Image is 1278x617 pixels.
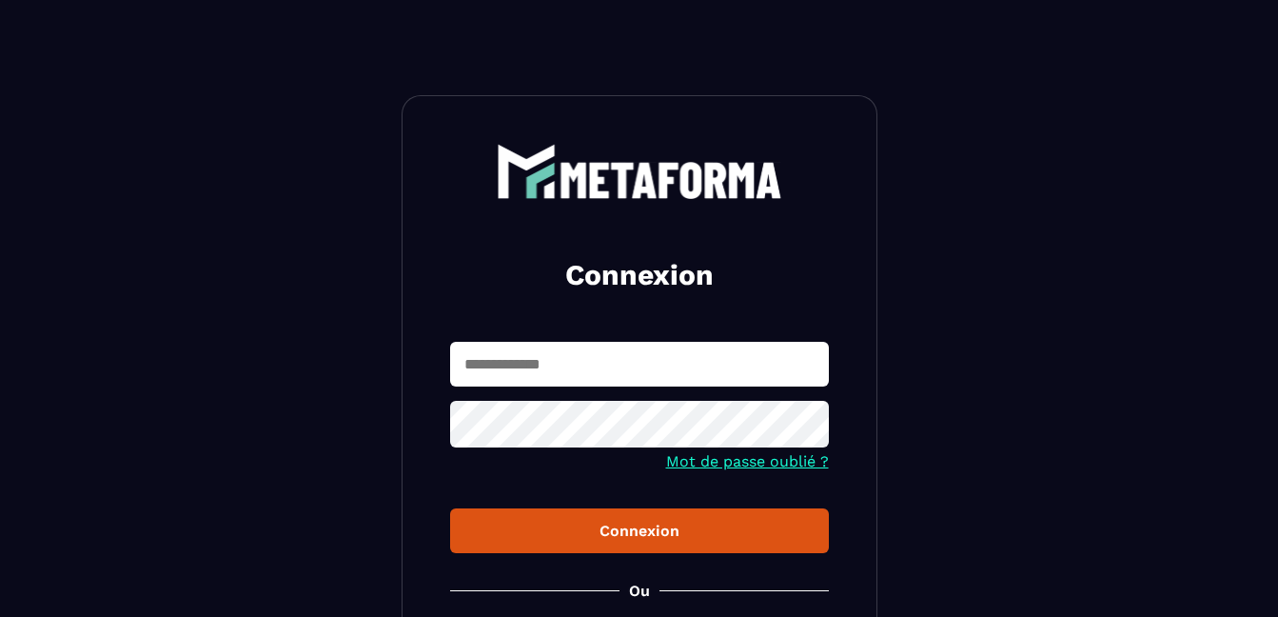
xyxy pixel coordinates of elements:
div: Connexion [465,522,814,540]
h2: Connexion [473,256,806,294]
p: Ou [629,582,650,600]
button: Connexion [450,508,829,553]
a: Mot de passe oublié ? [666,452,829,470]
img: logo [497,144,782,199]
a: logo [450,144,829,199]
